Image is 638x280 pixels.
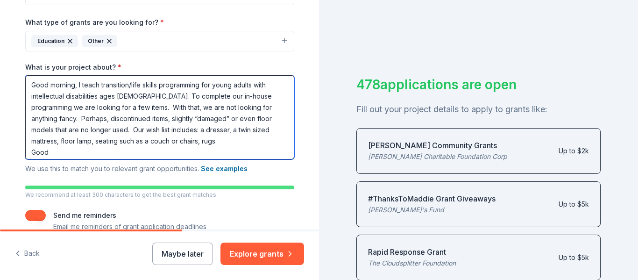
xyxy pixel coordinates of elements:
span: We use this to match you to relevant grant opportunities. [25,165,248,172]
div: Education [31,35,78,47]
textarea: Good morning, I teach transition/life skills programming for young adults with intellectual disab... [25,75,294,159]
div: Rapid Response Grant [368,246,456,258]
div: 478 applications are open [356,75,601,94]
div: [PERSON_NAME] Charitable Foundation Corp [368,151,507,162]
div: Up to $5k [559,199,589,210]
div: [PERSON_NAME]'s Fund [368,204,496,215]
div: Up to $5k [559,252,589,263]
button: EducationOther [25,31,294,51]
div: [PERSON_NAME] Community Grants [368,140,507,151]
p: We recommend at least 300 characters to get the best grant matches. [25,191,294,199]
div: Up to $2k [559,145,589,157]
button: Maybe later [152,243,213,265]
button: See examples [201,163,248,174]
label: What type of grants are you looking for? [25,18,164,27]
p: Email me reminders of grant application deadlines [53,221,206,232]
button: Explore grants [220,243,304,265]
button: Back [15,244,40,264]
label: What is your project about? [25,63,121,72]
div: #ThanksToMaddie Grant Giveaways [368,193,496,204]
div: Fill out your project details to apply to grants like: [356,102,601,117]
label: Send me reminders [53,211,116,219]
div: Other [82,35,117,47]
div: The Cloudsplitter Foundation [368,258,456,269]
